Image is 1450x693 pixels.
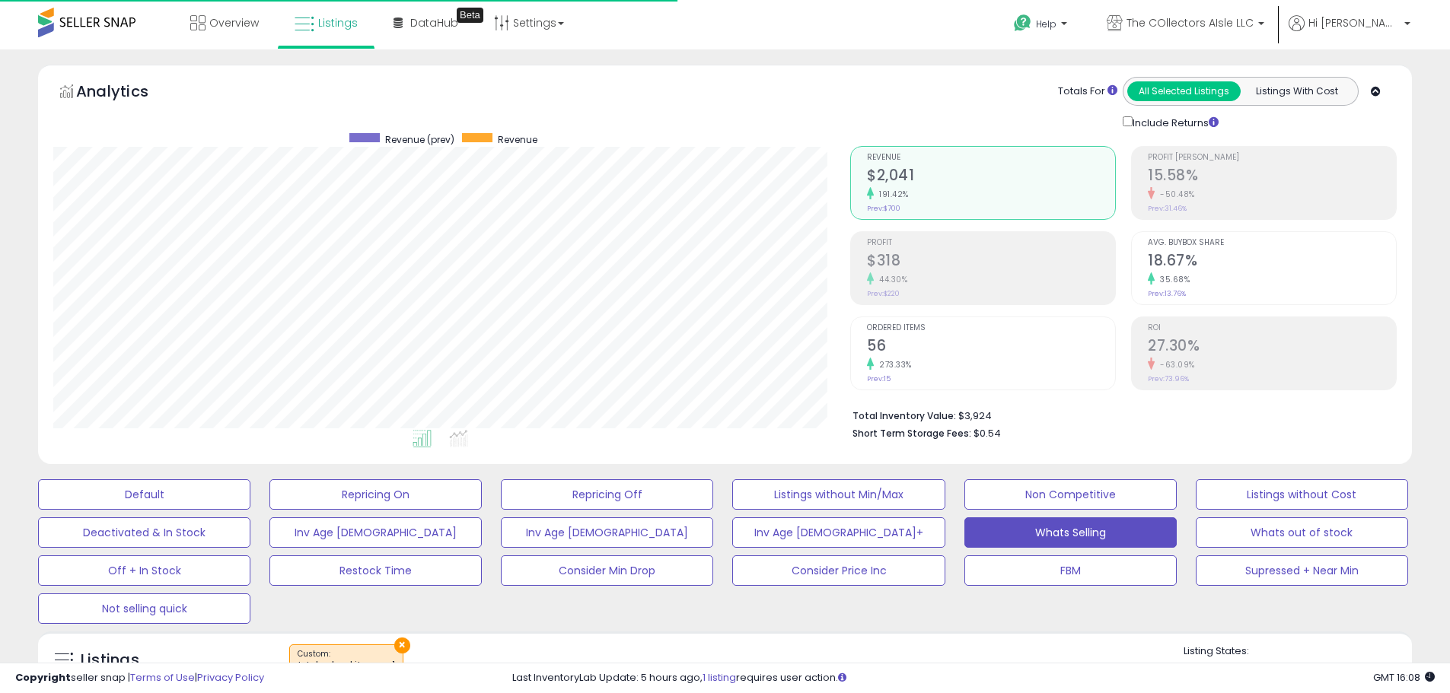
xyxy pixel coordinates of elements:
[269,517,482,548] button: Inv Age [DEMOGRAPHIC_DATA]
[852,405,1385,424] li: $3,924
[1308,15,1400,30] span: Hi [PERSON_NAME]
[1199,662,1227,675] label: Active
[1148,204,1187,213] small: Prev: 31.46%
[410,15,458,30] span: DataHub
[318,15,358,30] span: Listings
[501,555,713,586] button: Consider Min Drop
[209,15,259,30] span: Overview
[1148,374,1189,383] small: Prev: 73.96%
[867,154,1115,162] span: Revenue
[1148,324,1396,332] span: ROI
[874,274,907,285] small: 44.30%
[852,409,956,422] b: Total Inventory Value:
[1240,81,1353,101] button: Listings With Cost
[15,671,264,685] div: seller snap | |
[1127,15,1254,30] span: The COllectors AIsle LLC
[298,648,395,671] span: Custom:
[867,239,1115,247] span: Profit
[1155,274,1190,285] small: 35.68%
[1148,289,1186,298] small: Prev: 13.76%
[1148,252,1396,272] h2: 18.67%
[498,133,537,146] span: Revenue
[38,555,250,586] button: Off + In Stock
[15,670,71,685] strong: Copyright
[298,660,395,670] div: total ordered items >= 1
[1196,517,1408,548] button: Whats out of stock
[874,359,912,370] small: 273.33%
[964,555,1177,586] button: FBM
[732,555,945,586] button: Consider Price Inc
[1196,479,1408,510] button: Listings without Cost
[964,517,1177,548] button: Whats Selling
[867,337,1115,358] h2: 56
[867,167,1115,187] h2: $2,041
[1313,662,1370,675] label: Deactivated
[732,479,945,510] button: Listings without Min/Max
[852,427,971,440] b: Short Term Storage Fees:
[197,670,264,685] a: Privacy Policy
[130,670,195,685] a: Terms of Use
[457,8,483,23] div: Tooltip anchor
[1155,189,1195,200] small: -50.48%
[1013,14,1032,33] i: Get Help
[964,479,1177,510] button: Non Competitive
[81,650,139,671] h5: Listings
[501,517,713,548] button: Inv Age [DEMOGRAPHIC_DATA]
[867,374,891,383] small: Prev: 15
[1373,670,1435,685] span: 2025-09-11 16:08 GMT
[732,517,945,548] button: Inv Age [DEMOGRAPHIC_DATA]+
[703,670,736,685] a: 1 listing
[512,671,1435,685] div: Last InventoryLab Update: 5 hours ago, requires user action.
[1148,337,1396,358] h2: 27.30%
[501,479,713,510] button: Repricing Off
[1002,2,1082,49] a: Help
[1058,84,1117,99] div: Totals For
[269,479,482,510] button: Repricing On
[1036,17,1056,30] span: Help
[974,426,1001,440] span: $0.54
[1111,113,1237,131] div: Include Returns
[385,133,454,146] span: Revenue (prev)
[38,517,250,548] button: Deactivated & In Stock
[867,204,900,213] small: Prev: $700
[1289,15,1410,49] a: Hi [PERSON_NAME]
[1196,555,1408,586] button: Supressed + Near Min
[1184,644,1412,659] p: Listing States:
[38,593,250,624] button: Not selling quick
[1155,359,1195,370] small: -63.09%
[269,555,482,586] button: Restock Time
[1148,239,1396,247] span: Avg. Buybox Share
[394,637,410,653] button: ×
[867,289,900,298] small: Prev: $220
[76,81,178,106] h5: Analytics
[1148,167,1396,187] h2: 15.58%
[867,324,1115,332] span: Ordered Items
[874,189,909,200] small: 191.42%
[867,252,1115,272] h2: $318
[38,479,250,510] button: Default
[1148,154,1396,162] span: Profit [PERSON_NAME]
[1127,81,1241,101] button: All Selected Listings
